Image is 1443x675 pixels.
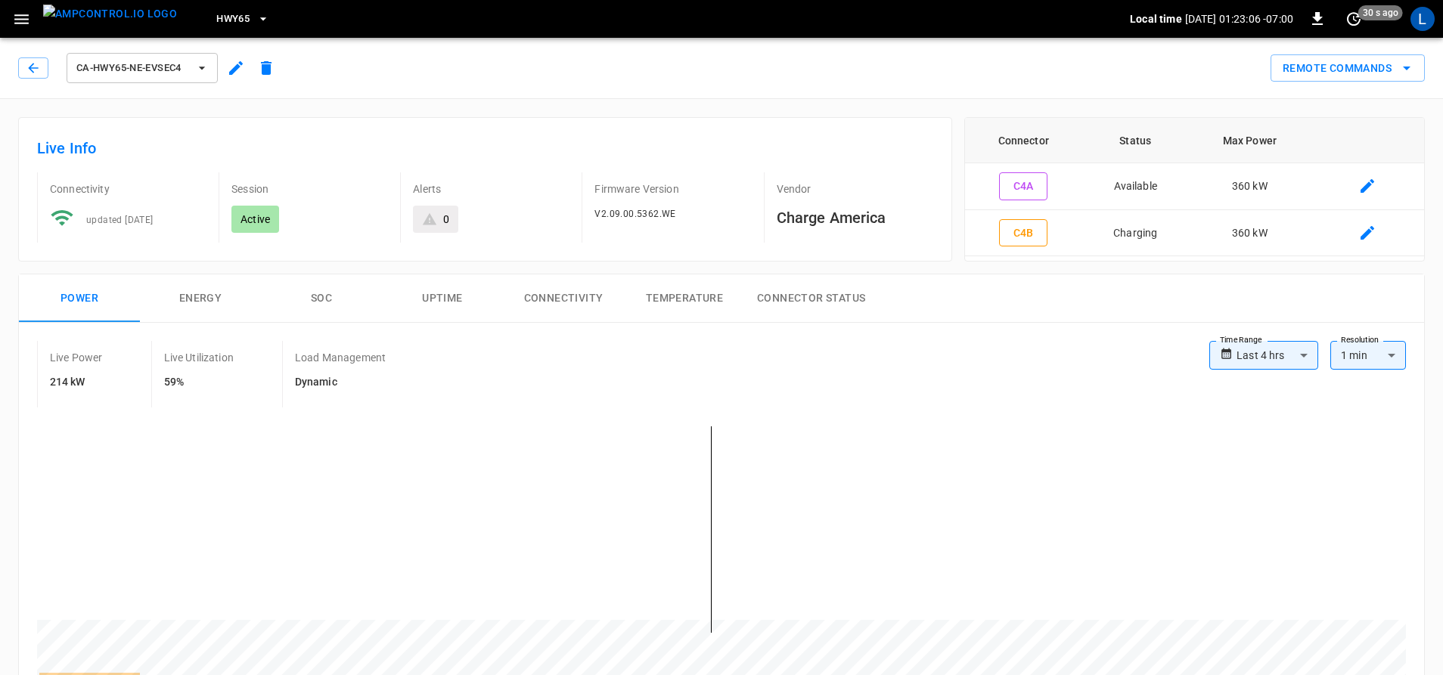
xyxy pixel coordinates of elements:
h6: Dynamic [295,374,386,391]
h6: Charge America [777,206,933,230]
div: 0 [443,212,449,227]
th: Max Power [1189,118,1311,163]
p: Session [231,181,388,197]
span: HWY65 [216,11,250,28]
p: Alerts [413,181,569,197]
button: Power [19,274,140,323]
button: Energy [140,274,261,323]
button: HWY65 [210,5,275,34]
div: 1 min [1330,341,1406,370]
p: [DATE] 01:23:06 -07:00 [1185,11,1293,26]
label: Resolution [1341,334,1379,346]
td: Available [1082,163,1189,210]
p: Connectivity [50,181,206,197]
p: Live Power [50,350,103,365]
p: Vendor [777,181,933,197]
button: SOC [261,274,382,323]
span: V2.09.00.5362.WE [594,209,675,219]
button: ca-hwy65-ne-evseC4 [67,53,218,83]
button: Remote Commands [1271,54,1425,82]
th: Connector [965,118,1082,163]
h6: 59% [164,374,234,391]
td: 360 kW [1189,163,1311,210]
table: connector table [965,118,1424,256]
td: 360 kW [1189,210,1311,257]
th: Status [1082,118,1189,163]
h6: 214 kW [50,374,103,391]
p: Load Management [295,350,386,365]
button: Temperature [624,274,745,323]
p: Active [240,212,270,227]
button: Connector Status [745,274,877,323]
span: 30 s ago [1358,5,1403,20]
p: Firmware Version [594,181,751,197]
label: Time Range [1220,334,1262,346]
button: Connectivity [503,274,624,323]
button: Uptime [382,274,503,323]
img: ampcontrol.io logo [43,5,177,23]
button: C4B [999,219,1047,247]
span: ca-hwy65-ne-evseC4 [76,60,188,77]
button: C4A [999,172,1047,200]
td: Charging [1082,210,1189,257]
div: profile-icon [1410,7,1435,31]
h6: Live Info [37,136,933,160]
div: Last 4 hrs [1237,341,1318,370]
button: set refresh interval [1342,7,1366,31]
p: Live Utilization [164,350,234,365]
div: remote commands options [1271,54,1425,82]
span: updated [DATE] [86,215,154,225]
p: Local time [1130,11,1182,26]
